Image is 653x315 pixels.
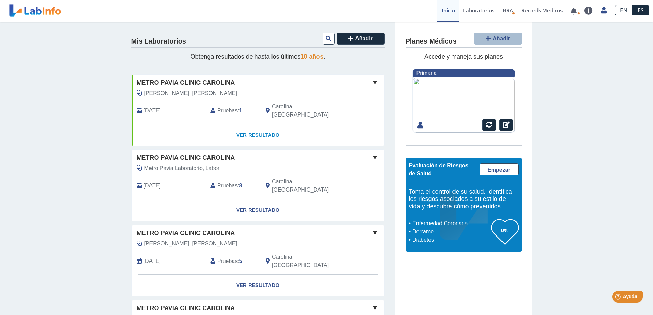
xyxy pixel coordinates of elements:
[592,288,645,307] iframe: Help widget launcher
[137,304,235,313] span: Metro Pavia Clinic Carolina
[144,182,161,190] span: 2025-06-12
[355,36,373,41] span: Añadir
[409,188,519,210] h5: Toma el control de su salud. Identifica los riesgos asociados a su estilo de vida y descubre cómo...
[239,258,242,264] b: 5
[491,226,519,234] h3: 0%
[132,124,384,146] a: Ver Resultado
[144,107,161,115] span: 2025-09-03
[144,164,220,172] span: Metro Pavia Laboratorio, Labor
[217,257,238,265] span: Pruebas
[132,199,384,221] a: Ver Resultado
[615,5,632,15] a: EN
[337,33,385,45] button: Añadir
[217,107,238,115] span: Pruebas
[137,229,235,238] span: Metro Pavia Clinic Carolina
[416,70,437,76] span: Primaria
[132,275,384,296] a: Ver Resultado
[503,7,513,14] span: HRA
[272,253,348,269] span: Carolina, PR
[480,163,519,175] a: Empezar
[406,37,457,46] h4: Planes Médicos
[272,178,348,194] span: Carolina, PR
[144,89,237,97] span: Santiago Nunez, Monica
[409,162,469,177] span: Evaluación de Riesgos de Salud
[493,36,510,41] span: Añadir
[205,102,261,119] div: :
[272,102,348,119] span: Carolina, PR
[205,253,261,269] div: :
[144,257,161,265] span: 2025-03-06
[239,183,242,189] b: 8
[137,153,235,162] span: Metro Pavia Clinic Carolina
[217,182,238,190] span: Pruebas
[239,108,242,113] b: 1
[411,236,491,244] li: Diabetes
[632,5,649,15] a: ES
[301,53,324,60] span: 10 años
[137,78,235,87] span: Metro Pavia Clinic Carolina
[190,53,325,60] span: Obtenga resultados de hasta los últimos .
[424,53,503,60] span: Accede y maneja sus planes
[411,228,491,236] li: Derrame
[205,178,261,194] div: :
[144,240,237,248] span: Santiago Nunez, Monica
[474,33,522,45] button: Añadir
[411,219,491,228] li: Enfermedad Coronaria
[487,167,510,173] span: Empezar
[131,37,186,46] h4: Mis Laboratorios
